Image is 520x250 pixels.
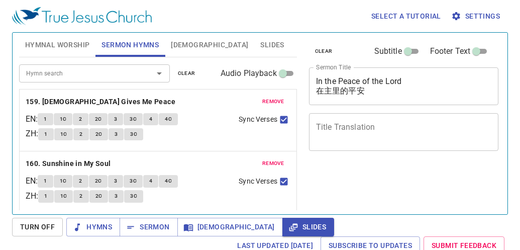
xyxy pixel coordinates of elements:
span: 4 [149,177,152,186]
span: 2C [95,115,102,124]
span: Settings [453,10,500,23]
button: Open [152,66,166,80]
button: 4C [159,113,178,125]
span: 2 [79,177,82,186]
button: 3 [109,128,124,140]
button: 3C [124,190,143,202]
span: Turn Off [20,221,55,233]
button: 1C [54,113,73,125]
button: 1C [54,175,73,187]
button: remove [256,96,290,108]
span: Audio Playback [221,67,277,79]
span: Footer Text [430,45,471,57]
button: Select a tutorial [367,7,445,26]
span: 3C [130,177,137,186]
button: Slides [282,218,334,236]
span: clear [178,69,195,78]
button: [DEMOGRAPHIC_DATA] [177,218,283,236]
span: clear [315,47,333,56]
button: 160. Sunshine in My Soul [26,157,113,170]
p: EN : [26,175,38,187]
button: 1 [38,113,53,125]
button: 2C [89,128,109,140]
span: Select a tutorial [371,10,441,23]
span: 1C [60,115,67,124]
button: Settings [449,7,504,26]
button: 2 [73,175,88,187]
span: 3C [130,192,137,201]
span: 3 [115,130,118,139]
button: 2 [73,190,88,202]
span: 3 [114,177,117,186]
button: Turn Off [12,218,63,236]
span: 1 [44,192,47,201]
span: 3C [130,115,137,124]
span: 2 [79,115,82,124]
span: Sync Verses [239,114,277,125]
span: [DEMOGRAPHIC_DATA] [185,221,275,233]
button: 3C [124,113,143,125]
button: 2C [89,175,108,187]
span: 2C [95,192,102,201]
button: 4 [143,113,158,125]
span: 1 [44,177,47,186]
span: 4C [165,115,172,124]
span: Sermon [128,221,169,233]
span: 4 [149,115,152,124]
p: ZH : [26,128,38,140]
button: remove [256,157,290,170]
button: 4C [159,175,178,187]
button: 3C [124,128,143,140]
button: 159. [DEMOGRAPHIC_DATA] Gives Me Peace [26,96,177,108]
span: Slides [290,221,326,233]
button: 3 [109,190,124,202]
button: clear [309,45,339,57]
button: 1C [54,190,73,202]
span: 1C [60,192,67,201]
button: 3C [124,175,143,187]
span: Slides [260,39,284,51]
button: clear [172,67,201,79]
span: 2 [79,192,82,201]
b: 160. Sunshine in My Soul [26,157,111,170]
button: 2C [89,190,109,202]
span: 1C [60,177,67,186]
p: EN : [26,113,38,125]
span: 1 [44,115,47,124]
p: ZH : [26,190,38,202]
button: 1 [38,175,53,187]
span: remove [262,97,284,106]
button: 3 [108,113,123,125]
button: 4 [143,175,158,187]
span: 2C [95,130,102,139]
span: Sync Verses [239,176,277,187]
button: 2 [73,113,88,125]
button: 2 [73,128,88,140]
button: 1C [54,128,73,140]
iframe: from-child [305,161,462,236]
button: 1 [38,190,53,202]
button: 1 [38,128,53,140]
button: Hymns [66,218,120,236]
span: [DEMOGRAPHIC_DATA] [171,39,248,51]
button: Sermon [120,218,177,236]
span: remove [262,159,284,168]
span: Subtitle [374,45,402,57]
img: True Jesus Church [12,7,152,25]
textarea: In the Peace of the Lord 在主里的平安 [316,76,492,96]
span: 2 [79,130,82,139]
span: 3 [115,192,118,201]
span: Hymnal Worship [25,39,90,51]
button: 3 [108,175,123,187]
span: 3 [114,115,117,124]
button: 2C [89,113,108,125]
span: 1C [60,130,67,139]
span: Sermon Hymns [101,39,159,51]
span: 2C [95,177,102,186]
span: Hymns [74,221,112,233]
b: 159. [DEMOGRAPHIC_DATA] Gives Me Peace [26,96,175,108]
span: 1 [44,130,47,139]
span: 3C [130,130,137,139]
span: 4C [165,177,172,186]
